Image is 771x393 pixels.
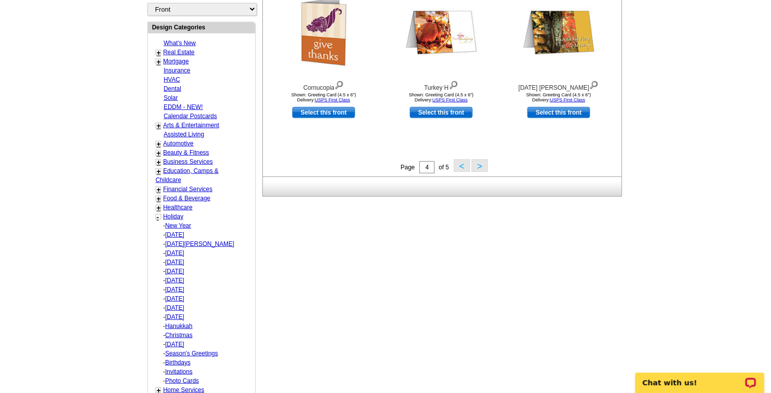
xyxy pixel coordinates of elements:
a: [DATE] [165,259,184,266]
div: - [156,285,254,294]
a: Automotive [163,140,194,147]
a: use this design [527,107,590,118]
a: + [157,122,161,130]
a: + [157,149,161,157]
a: HVAC [164,76,180,83]
div: - [156,349,254,358]
a: Arts & Entertainment [163,122,219,129]
div: - [156,321,254,331]
a: Photo Cards [165,377,199,384]
div: Shown: Greeting Card (4.5 x 6") Delivery: [503,92,614,102]
div: - [156,230,254,239]
div: Cornucopia [268,79,379,92]
a: What's New [164,40,196,47]
button: > [472,159,488,172]
a: + [157,167,161,175]
a: [DATE][PERSON_NAME] [165,240,234,247]
div: - [156,358,254,367]
div: - [156,248,254,258]
div: - [156,340,254,349]
a: Business Services [163,158,213,165]
img: view design details [334,79,344,90]
div: Turkey H [385,79,497,92]
iframe: LiveChat chat widget [629,361,771,393]
div: - [156,331,254,340]
div: - [156,312,254,321]
a: USPS First Class [433,97,468,102]
a: [DATE] [165,295,184,302]
a: Real Estate [163,49,195,56]
a: Christmas [165,332,192,339]
div: [DATE] [PERSON_NAME] [503,79,614,92]
div: - [156,239,254,248]
button: < [454,159,470,172]
img: Thanksgiving Woods [523,8,595,56]
a: + [157,204,161,212]
a: Hanukkah [165,323,192,330]
a: Financial Services [163,186,212,193]
a: + [157,58,161,66]
a: + [157,49,161,57]
div: Design Categories [148,22,255,32]
a: Education, Camps & Childcare [156,167,218,184]
div: - [156,376,254,385]
a: Food & Beverage [163,195,210,202]
div: - [156,294,254,303]
div: - [156,258,254,267]
a: Insurance [164,67,190,74]
a: Season's Greetings [165,350,218,357]
a: [DATE] [165,231,184,238]
div: - [156,367,254,376]
div: Shown: Greeting Card (4.5 x 6") Delivery: [385,92,497,102]
a: Birthdays [165,359,190,366]
a: Beauty & Fitness [163,149,209,156]
a: [DATE] [165,277,184,284]
a: + [157,158,161,166]
img: view design details [449,79,458,90]
a: [DATE] [165,304,184,311]
a: Dental [164,85,181,92]
a: Assisted Living [164,131,204,138]
a: Invitations [165,368,192,375]
a: Calendar Postcards [164,113,217,120]
div: Shown: Greeting Card (4.5 x 6") Delivery: [268,92,379,102]
span: Page [401,164,415,171]
a: New Year [165,222,191,229]
a: USPS First Class [315,97,351,102]
div: - [156,221,254,230]
a: Holiday [163,213,183,220]
a: [DATE] [165,268,184,275]
a: USPS First Class [550,97,586,102]
a: + [157,186,161,194]
a: [DATE] [165,341,184,348]
a: [DATE] [165,249,184,257]
a: use this design [410,107,473,118]
div: - [156,276,254,285]
a: [DATE] [165,313,184,320]
a: EDDM - NEW! [164,103,203,111]
span: of 5 [439,164,449,171]
a: [DATE] [165,286,184,293]
div: - [156,303,254,312]
a: Solar [164,94,178,101]
a: + [157,195,161,203]
a: Healthcare [163,204,192,211]
a: - [157,213,159,221]
a: use this design [292,107,355,118]
img: Turkey H [405,8,477,56]
div: - [156,267,254,276]
a: + [157,140,161,148]
img: view design details [589,79,599,90]
a: Mortgage [163,58,189,65]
